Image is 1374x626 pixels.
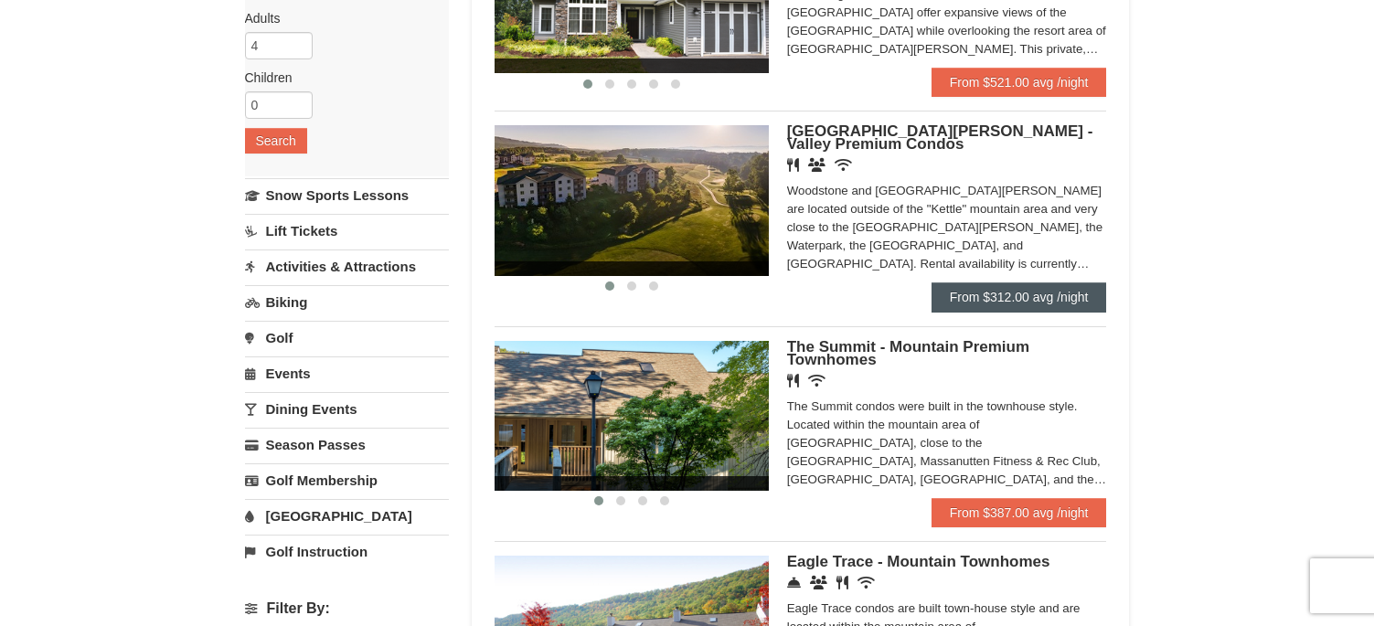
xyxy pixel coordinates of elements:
a: Lift Tickets [245,214,449,248]
a: Dining Events [245,392,449,426]
i: Wireless Internet (free) [835,158,852,172]
a: Biking [245,285,449,319]
a: Snow Sports Lessons [245,178,449,212]
label: Children [245,69,435,87]
i: Restaurant [787,374,799,387]
div: Woodstone and [GEOGRAPHIC_DATA][PERSON_NAME] are located outside of the "Kettle" mountain area an... [787,182,1107,273]
span: [GEOGRAPHIC_DATA][PERSON_NAME] - Valley Premium Condos [787,122,1093,153]
a: Golf Instruction [245,535,449,568]
a: Events [245,356,449,390]
a: Season Passes [245,428,449,462]
h4: Filter By: [245,600,449,617]
span: The Summit - Mountain Premium Townhomes [787,338,1029,368]
i: Wireless Internet (free) [857,576,875,589]
i: Concierge Desk [787,576,801,589]
label: Adults [245,9,435,27]
div: The Summit condos were built in the townhouse style. Located within the mountain area of [GEOGRAP... [787,398,1107,489]
a: From $521.00 avg /night [932,68,1107,97]
a: From $387.00 avg /night [932,498,1107,527]
i: Banquet Facilities [808,158,825,172]
span: Eagle Trace - Mountain Townhomes [787,553,1050,570]
a: Activities & Attractions [245,249,449,283]
a: Golf Membership [245,463,449,497]
i: Restaurant [836,576,848,589]
i: Conference Facilities [810,576,827,589]
i: Restaurant [787,158,799,172]
a: From $312.00 avg /night [932,282,1107,312]
i: Wireless Internet (free) [808,374,825,387]
a: [GEOGRAPHIC_DATA] [245,499,449,533]
a: Golf [245,321,449,355]
button: Search [245,128,307,154]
